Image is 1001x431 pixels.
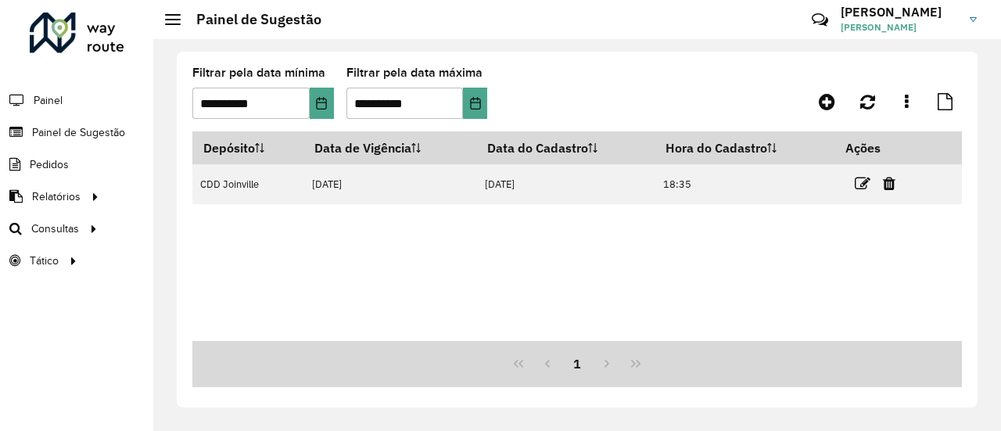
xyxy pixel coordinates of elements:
td: 18:35 [655,164,834,204]
a: Editar [855,173,870,194]
h2: Painel de Sugestão [181,11,321,28]
span: Tático [30,253,59,269]
span: Painel de Sugestão [32,124,125,141]
td: [DATE] [304,164,477,204]
span: Relatórios [32,189,81,205]
td: CDD Joinville [192,164,304,204]
th: Data do Cadastro [477,131,655,164]
a: Contato Rápido [803,3,837,37]
th: Ações [834,131,928,164]
button: Choose Date [310,88,334,119]
span: [PERSON_NAME] [841,20,958,34]
button: Choose Date [463,88,487,119]
td: [DATE] [477,164,655,204]
label: Filtrar pela data máxima [346,63,483,82]
th: Hora do Cadastro [655,131,834,164]
span: Consultas [31,221,79,237]
span: Painel [34,92,63,109]
button: 1 [562,349,592,379]
a: Excluir [883,173,895,194]
label: Filtrar pela data mínima [192,63,325,82]
h3: [PERSON_NAME] [841,5,958,20]
span: Pedidos [30,156,69,173]
th: Data de Vigência [304,131,477,164]
th: Depósito [192,131,304,164]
